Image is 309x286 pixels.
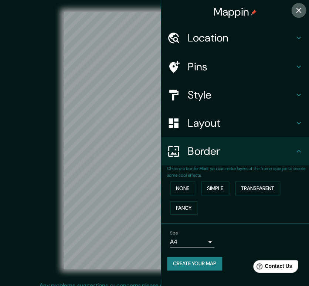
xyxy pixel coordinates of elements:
div: Style [161,81,309,109]
div: Location [161,24,309,52]
button: Simple [201,182,229,195]
button: Fancy [170,201,197,215]
b: Hint [200,166,208,172]
h4: Location [188,31,294,44]
h4: Mappin [214,5,257,19]
div: Pins [161,53,309,81]
h4: Border [188,144,294,158]
button: Create your map [167,257,222,270]
div: Layout [161,109,309,137]
canvas: Map [64,12,245,269]
h4: Layout [188,116,294,130]
label: Size [170,230,178,236]
h4: Style [188,88,294,102]
div: Border [161,137,309,165]
h4: Pins [188,60,294,73]
iframe: Help widget launcher [243,257,301,278]
div: A4 [170,236,214,248]
button: None [170,182,195,195]
button: Transparent [235,182,280,195]
p: Choose a border. : you can make layers of the frame opaque to create some cool effects. [167,165,309,179]
img: pin-icon.png [251,10,257,16]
